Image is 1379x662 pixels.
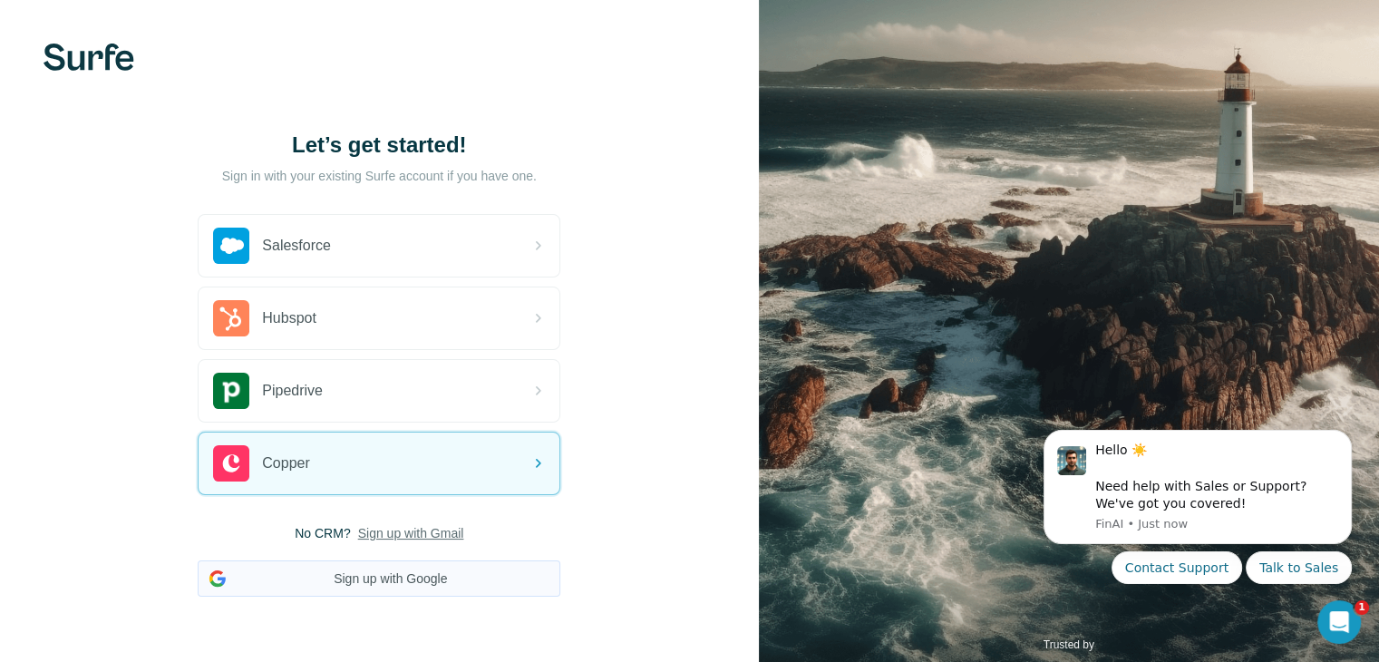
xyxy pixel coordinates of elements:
[295,524,350,542] span: No CRM?
[198,131,560,160] h1: Let’s get started!
[262,380,323,402] span: Pipedrive
[1044,637,1094,653] p: Trusted by
[44,44,134,71] img: Surfe's logo
[262,307,316,329] span: Hubspot
[1317,600,1361,644] iframe: Intercom live chat
[213,373,249,409] img: pipedrive's logo
[198,560,560,597] button: Sign up with Google
[222,167,537,185] p: Sign in with your existing Surfe account if you have one.
[262,453,309,474] span: Copper
[213,445,249,482] img: copper's logo
[1016,414,1379,595] iframe: Intercom notifications message
[262,235,331,257] span: Salesforce
[358,524,464,542] button: Sign up with Gmail
[1355,600,1369,615] span: 1
[213,228,249,264] img: salesforce's logo
[213,300,249,336] img: hubspot's logo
